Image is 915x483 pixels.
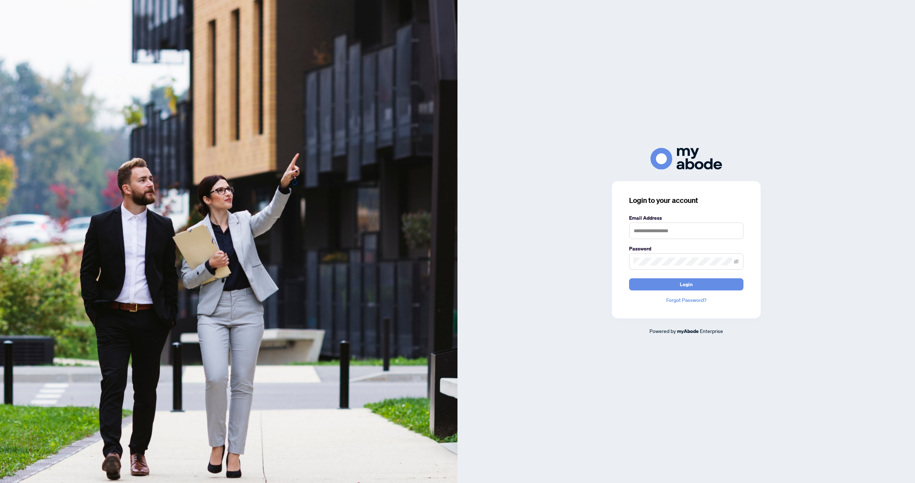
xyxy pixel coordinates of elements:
label: Email Address [629,214,743,222]
img: ma-logo [651,148,722,170]
label: Password [629,245,743,253]
span: Login [680,279,693,290]
a: Forgot Password? [629,296,743,304]
a: myAbode [677,327,699,335]
span: Powered by [649,328,676,334]
span: eye-invisible [734,259,739,264]
span: Enterprise [700,328,723,334]
button: Login [629,278,743,290]
h3: Login to your account [629,195,743,205]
